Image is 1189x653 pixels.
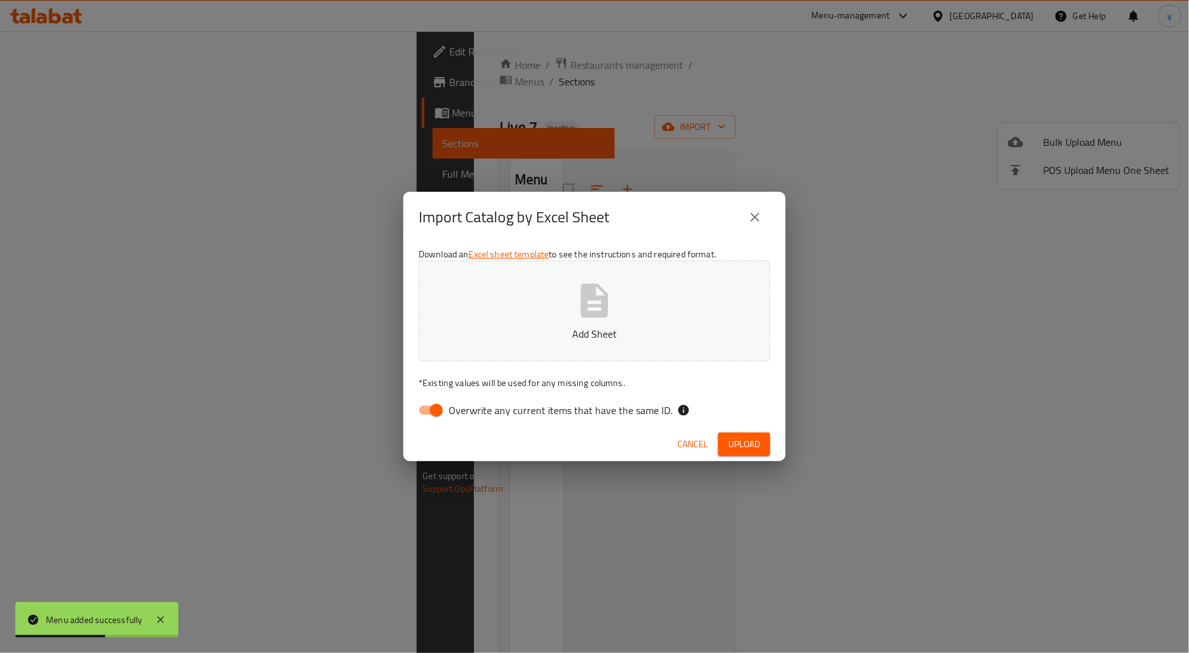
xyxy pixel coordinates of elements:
button: Add Sheet [419,261,770,361]
button: Cancel [672,433,713,456]
button: close [740,202,770,233]
div: Download an to see the instructions and required format. [403,243,786,427]
a: Excel sheet template [469,246,549,262]
span: Cancel [677,436,708,452]
h2: Import Catalog by Excel Sheet [419,207,609,227]
p: Existing values will be used for any missing columns. [419,377,770,389]
span: Upload [728,436,760,452]
p: Add Sheet [438,326,751,341]
div: Menu added successfully [46,613,143,627]
span: Overwrite any current items that have the same ID. [449,403,672,418]
svg: If the overwrite option isn't selected, then the items that match an existing ID will be ignored ... [677,404,690,417]
button: Upload [718,433,770,456]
